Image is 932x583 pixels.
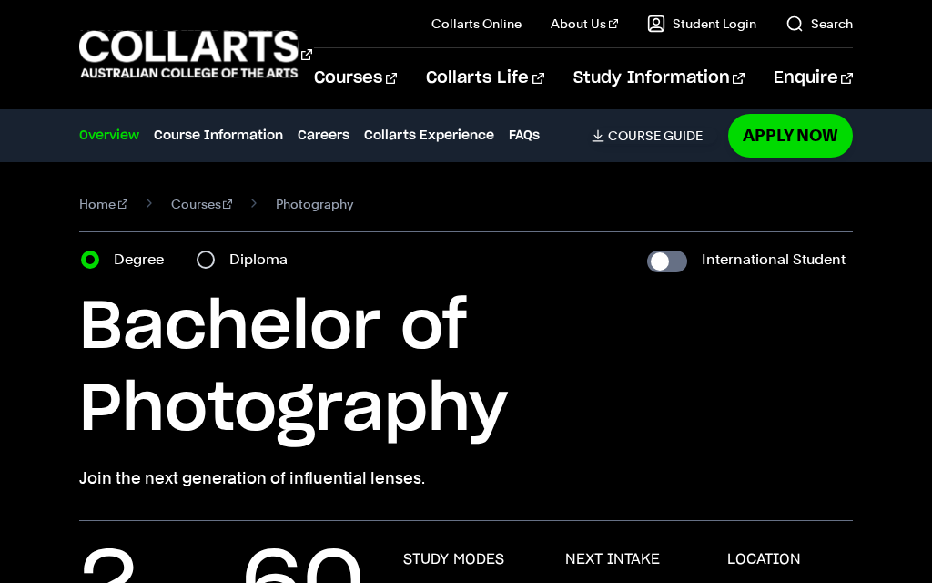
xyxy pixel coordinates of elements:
[592,128,717,144] a: Course Guide
[426,48,543,108] a: Collarts Life
[565,550,660,568] h3: NEXT INTAKE
[114,247,175,272] label: Degree
[551,15,618,33] a: About Us
[431,15,522,33] a: Collarts Online
[785,15,853,33] a: Search
[79,28,268,80] div: Go to homepage
[314,48,397,108] a: Courses
[702,247,846,272] label: International Student
[154,126,283,146] a: Course Information
[647,15,756,33] a: Student Login
[79,287,853,451] h1: Bachelor of Photography
[403,550,504,568] h3: STUDY MODES
[229,247,299,272] label: Diploma
[364,126,494,146] a: Collarts Experience
[573,48,745,108] a: Study Information
[79,126,139,146] a: Overview
[728,114,853,157] a: Apply Now
[276,191,353,217] span: Photography
[298,126,349,146] a: Careers
[727,550,801,568] h3: LOCATION
[774,48,853,108] a: Enquire
[79,465,853,491] p: Join the next generation of influential lenses.
[171,191,233,217] a: Courses
[509,126,540,146] a: FAQs
[79,191,127,217] a: Home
